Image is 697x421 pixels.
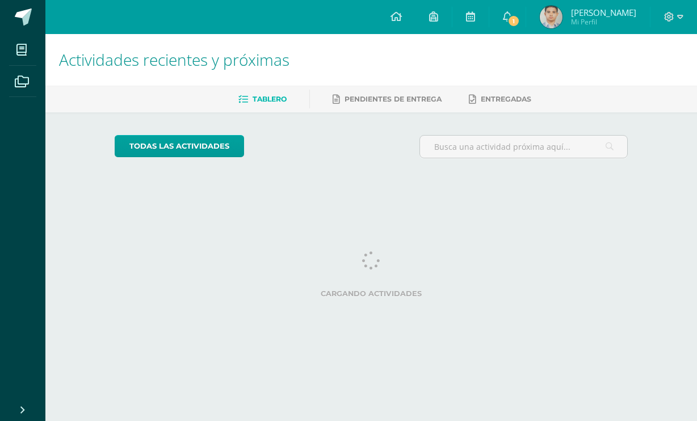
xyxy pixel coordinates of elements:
[540,6,562,28] img: d2d3c1b71b2e35100ec22723f36ec8b5.png
[481,95,531,103] span: Entregadas
[345,95,442,103] span: Pendientes de entrega
[420,136,628,158] input: Busca una actividad próxima aquí...
[571,17,636,27] span: Mi Perfil
[469,90,531,108] a: Entregadas
[333,90,442,108] a: Pendientes de entrega
[507,15,520,27] span: 1
[238,90,287,108] a: Tablero
[115,135,244,157] a: todas las Actividades
[115,289,628,298] label: Cargando actividades
[59,49,289,70] span: Actividades recientes y próximas
[253,95,287,103] span: Tablero
[571,7,636,18] span: [PERSON_NAME]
